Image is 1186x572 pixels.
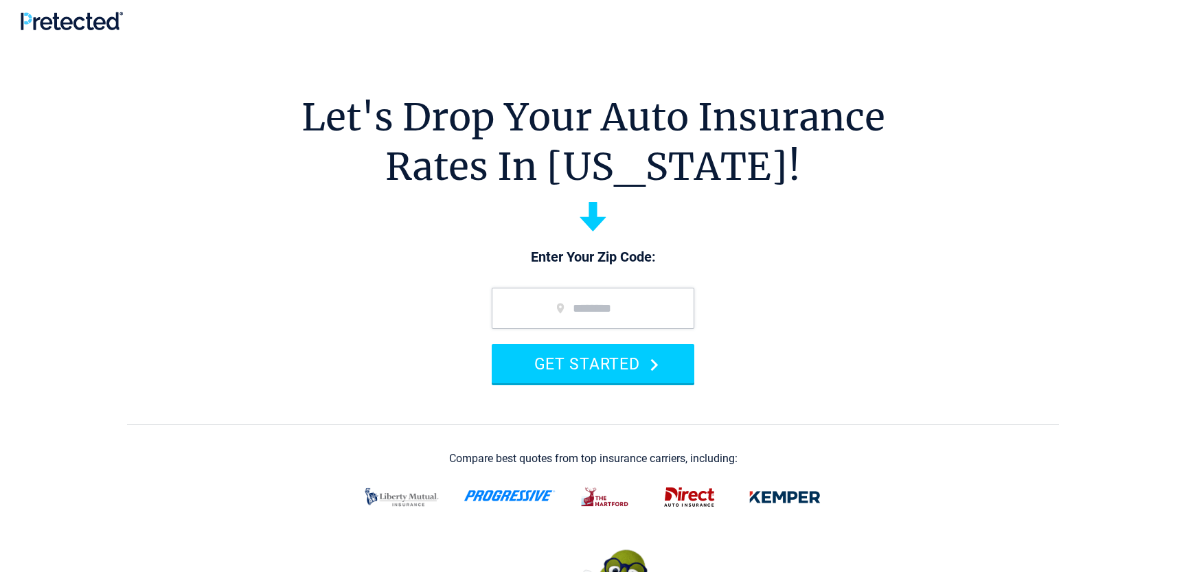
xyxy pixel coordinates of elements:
[21,12,123,30] img: Pretected Logo
[356,479,447,515] img: liberty
[572,479,639,515] img: thehartford
[464,490,556,501] img: progressive
[740,479,830,515] img: kemper
[492,344,694,383] button: GET STARTED
[478,248,708,267] p: Enter Your Zip Code:
[656,479,723,515] img: direct
[301,93,885,192] h1: Let's Drop Your Auto Insurance Rates In [US_STATE]!
[492,288,694,329] input: zip code
[449,453,738,465] div: Compare best quotes from top insurance carriers, including:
